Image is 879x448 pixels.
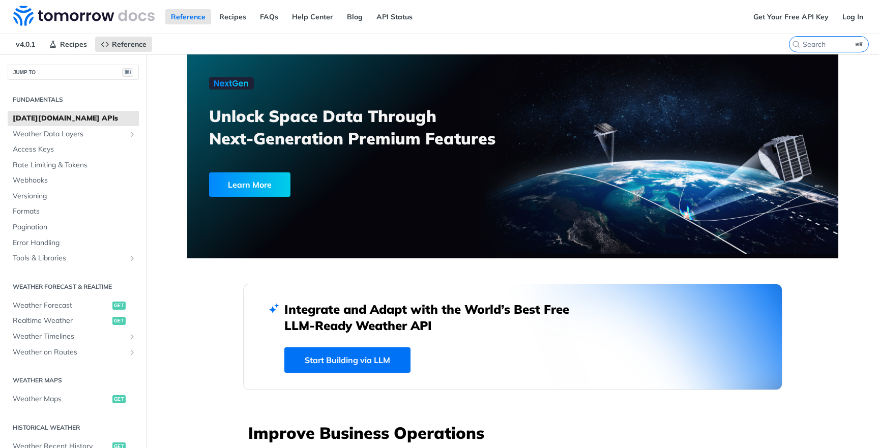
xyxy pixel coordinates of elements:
span: Rate Limiting & Tokens [13,160,136,170]
button: Show subpages for Weather on Routes [128,348,136,356]
a: Reference [165,9,211,24]
span: Realtime Weather [13,316,110,326]
a: Weather Data LayersShow subpages for Weather Data Layers [8,127,139,142]
h2: Weather Maps [8,376,139,385]
span: v4.0.1 [10,37,41,52]
a: Tools & LibrariesShow subpages for Tools & Libraries [8,251,139,266]
span: Webhooks [13,175,136,186]
svg: Search [792,40,800,48]
span: Formats [13,206,136,217]
span: Error Handling [13,238,136,248]
a: Recipes [43,37,93,52]
a: Blog [341,9,368,24]
h2: Integrate and Adapt with the World’s Best Free LLM-Ready Weather API [284,301,584,334]
a: Weather on RoutesShow subpages for Weather on Routes [8,345,139,360]
button: Show subpages for Weather Timelines [128,333,136,341]
span: Pagination [13,222,136,232]
a: Get Your Free API Key [748,9,834,24]
span: Tools & Libraries [13,253,126,263]
a: Weather Mapsget [8,392,139,407]
a: Recipes [214,9,252,24]
div: Learn More [209,172,290,197]
a: Start Building via LLM [284,347,411,373]
span: Recipes [60,40,87,49]
a: Weather Forecastget [8,298,139,313]
span: [DATE][DOMAIN_NAME] APIs [13,113,136,124]
a: Formats [8,204,139,219]
span: Access Keys [13,144,136,155]
span: ⌘/ [122,68,133,77]
span: Weather on Routes [13,347,126,357]
button: Show subpages for Weather Data Layers [128,130,136,138]
span: Versioning [13,191,136,201]
a: Webhooks [8,173,139,188]
a: Pagination [8,220,139,235]
h3: Improve Business Operations [248,422,782,444]
a: Reference [95,37,152,52]
a: Access Keys [8,142,139,157]
a: [DATE][DOMAIN_NAME] APIs [8,111,139,126]
button: Show subpages for Tools & Libraries [128,254,136,262]
a: Realtime Weatherget [8,313,139,328]
h3: Unlock Space Data Through Next-Generation Premium Features [209,105,524,150]
span: Weather Data Layers [13,129,126,139]
img: Tomorrow.io Weather API Docs [13,6,155,26]
span: Weather Timelines [13,332,126,342]
a: Versioning [8,189,139,204]
span: get [112,395,126,403]
span: get [112,302,126,310]
kbd: ⌘K [853,39,866,49]
button: JUMP TO⌘/ [8,65,139,80]
span: get [112,317,126,325]
a: Log In [837,9,869,24]
a: Error Handling [8,235,139,251]
span: Weather Maps [13,394,110,404]
h2: Weather Forecast & realtime [8,282,139,291]
a: Rate Limiting & Tokens [8,158,139,173]
a: Weather TimelinesShow subpages for Weather Timelines [8,329,139,344]
h2: Fundamentals [8,95,139,104]
a: FAQs [254,9,284,24]
span: Weather Forecast [13,301,110,311]
a: Help Center [286,9,339,24]
img: NextGen [209,77,254,89]
a: API Status [371,9,418,24]
span: Reference [112,40,146,49]
h2: Historical Weather [8,423,139,432]
a: Learn More [209,172,461,197]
